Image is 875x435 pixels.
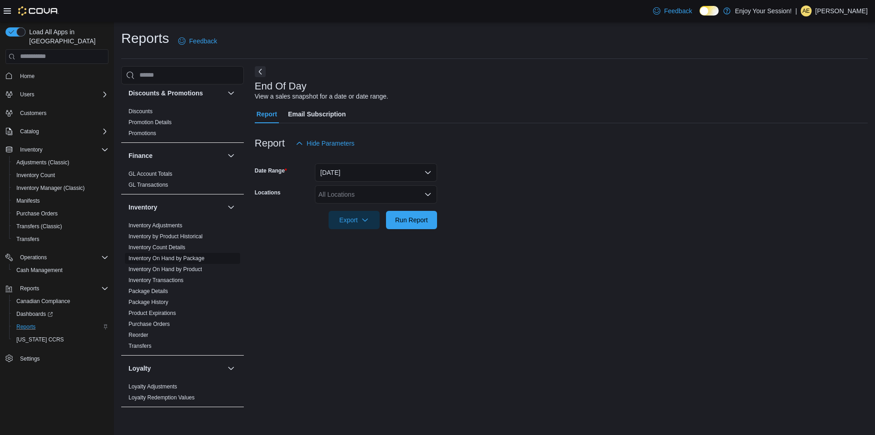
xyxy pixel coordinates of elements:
[16,70,108,82] span: Home
[255,138,285,149] h3: Report
[26,27,108,46] span: Load All Apps in [GEOGRAPHIC_DATA]
[129,182,168,188] a: GL Transactions
[13,321,39,332] a: Reports
[16,223,62,230] span: Transfers (Classic)
[129,321,170,327] a: Purchase Orders
[13,309,57,320] a: Dashboards
[20,146,42,153] span: Inventory
[129,108,153,115] a: Discounts
[13,321,108,332] span: Reports
[13,183,108,194] span: Inventory Manager (Classic)
[129,203,157,212] h3: Inventory
[189,37,217,46] span: Feedback
[129,151,153,160] h3: Finance
[129,151,224,160] button: Finance
[255,189,281,196] label: Locations
[16,298,70,305] span: Canadian Compliance
[129,299,168,305] a: Package History
[16,352,108,364] span: Settings
[16,144,46,155] button: Inventory
[2,351,112,365] button: Settings
[129,310,176,316] a: Product Expirations
[129,89,203,98] h3: Discounts & Promotions
[121,381,244,407] div: Loyalty
[803,5,810,16] span: AE
[13,195,108,206] span: Manifests
[9,156,112,169] button: Adjustments (Classic)
[129,255,205,262] span: Inventory On Hand by Package
[13,170,59,181] a: Inventory Count
[9,333,112,346] button: [US_STATE] CCRS
[129,222,182,229] span: Inventory Adjustments
[329,211,380,229] button: Export
[129,288,168,295] span: Package Details
[129,394,195,401] a: Loyalty Redemption Values
[13,296,74,307] a: Canadian Compliance
[129,277,184,284] span: Inventory Transactions
[20,91,34,98] span: Users
[20,110,46,117] span: Customers
[129,266,202,273] a: Inventory On Hand by Product
[13,157,108,168] span: Adjustments (Classic)
[129,203,224,212] button: Inventory
[16,267,62,274] span: Cash Management
[9,264,112,277] button: Cash Management
[129,119,172,126] span: Promotion Details
[13,334,108,345] span: Washington CCRS
[16,89,108,100] span: Users
[121,168,244,194] div: Finance
[129,364,151,373] h3: Loyalty
[129,171,172,177] a: GL Account Totals
[16,252,51,263] button: Operations
[815,5,868,16] p: [PERSON_NAME]
[175,32,221,50] a: Feedback
[424,191,432,198] button: Open list of options
[13,157,73,168] a: Adjustments (Classic)
[129,332,148,338] a: Reorder
[2,88,112,101] button: Users
[5,66,108,389] nav: Complex example
[2,282,112,295] button: Reports
[16,283,43,294] button: Reports
[13,309,108,320] span: Dashboards
[129,266,202,273] span: Inventory On Hand by Product
[129,233,203,240] a: Inventory by Product Historical
[13,170,108,181] span: Inventory Count
[735,5,792,16] p: Enjoy Your Session!
[16,252,108,263] span: Operations
[20,355,40,362] span: Settings
[121,29,169,47] h1: Reports
[255,167,287,174] label: Date Range
[13,265,66,276] a: Cash Management
[20,285,39,292] span: Reports
[129,343,151,349] a: Transfers
[226,363,237,374] button: Loyalty
[795,5,797,16] p: |
[129,309,176,317] span: Product Expirations
[129,394,195,401] span: Loyalty Redemption Values
[13,183,88,194] a: Inventory Manager (Classic)
[2,125,112,138] button: Catalog
[129,364,224,373] button: Loyalty
[9,308,112,320] a: Dashboards
[129,119,172,126] a: Promotion Details
[129,130,156,137] span: Promotions
[13,234,43,245] a: Transfers
[255,66,266,77] button: Next
[226,88,237,99] button: Discounts & Promotions
[16,159,69,166] span: Adjustments (Classic)
[16,310,53,318] span: Dashboards
[13,221,108,232] span: Transfers (Classic)
[9,233,112,246] button: Transfers
[13,208,108,219] span: Purchase Orders
[16,172,55,179] span: Inventory Count
[664,6,692,16] span: Feedback
[395,215,428,225] span: Run Report
[16,323,36,330] span: Reports
[16,89,38,100] button: Users
[129,244,185,251] a: Inventory Count Details
[129,108,153,115] span: Discounts
[9,220,112,233] button: Transfers (Classic)
[13,208,62,219] a: Purchase Orders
